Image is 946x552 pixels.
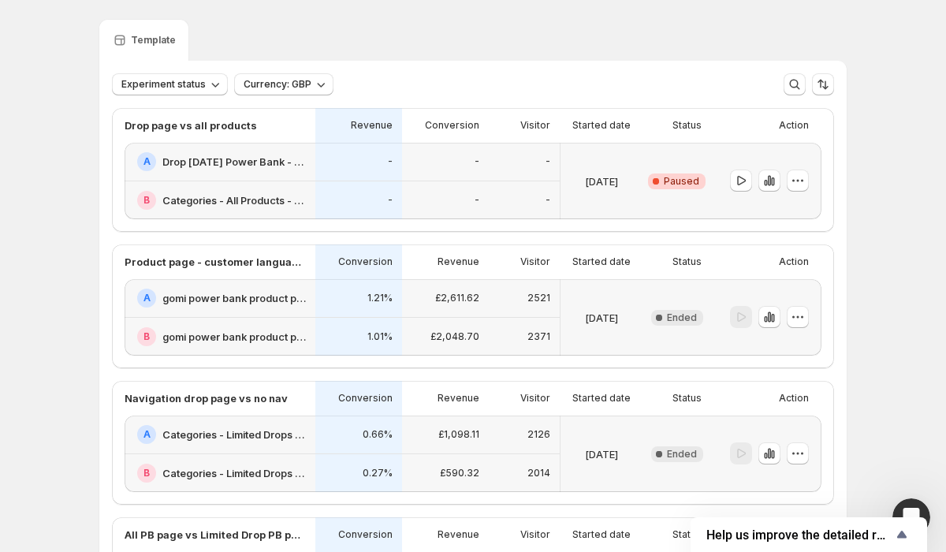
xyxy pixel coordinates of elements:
p: Revenue [438,392,479,405]
p: £1,098.11 [438,428,479,441]
span: Help us improve the detailed report for A/B campaigns [706,528,892,543]
h2: Categories - All Products - [DATE] [162,192,306,208]
p: - [546,155,550,168]
div: Close [277,6,305,35]
span: Paused [664,175,699,188]
span: Currency: GBP [244,78,311,91]
p: £2,048.70 [430,330,479,343]
p: Product page - customer language test [125,254,306,270]
p: 2126 [527,428,550,441]
p: Conversion [338,255,393,268]
p: Conversion [338,528,393,541]
h2: gomi power bank product page [162,290,306,306]
p: Status [672,392,702,405]
p: Visitor [520,528,550,541]
button: Emoji picker [50,431,62,444]
p: Action [779,119,809,132]
p: [DATE] [585,310,618,326]
button: Currency: GBP [234,73,333,95]
p: Started date [572,528,631,541]
span: Ended [667,448,697,461]
div: Hey [PERSON_NAME], I reviewed your preview messages. Thanks for the clear guidance. For some reas... [57,162,303,382]
h2: Categories - Limited Drops - [DATE] [162,465,306,481]
p: [DATE] [585,173,618,189]
p: [DATE] [585,446,618,462]
p: 1.01% [367,330,393,343]
p: Started date [572,392,631,405]
p: - [546,194,550,207]
h2: B [143,467,150,479]
p: - [475,194,479,207]
p: Conversion [425,119,479,132]
p: £2,611.62 [435,292,479,304]
button: Experiment status [112,73,228,95]
p: All PB page vs Limited Drop PB page [125,527,306,543]
h2: Categories - Limited Drops - LIVE- MAY NO NAV [162,427,306,442]
h2: gomi power bank product page - [DATE] test [162,329,306,345]
p: Started date [572,255,631,268]
p: 1.21% [367,292,393,304]
button: Upload attachment [24,431,37,444]
p: Visitor [520,119,550,132]
p: Revenue [438,528,479,541]
div: Pawan says… [13,162,303,394]
button: Sort the results [812,73,834,95]
p: Navigation drop page vs no nav [125,390,288,406]
iframe: Intercom live chat [892,498,930,536]
p: 2371 [527,330,550,343]
div: Operator says… [13,394,303,549]
h2: A [143,292,151,304]
p: - [388,155,393,168]
p: 2521 [527,292,550,304]
p: - [475,155,479,168]
p: 0.27% [363,467,393,479]
p: 0.66% [363,428,393,441]
p: 2014 [527,467,550,479]
h2: A [143,428,151,441]
img: Profile image for Operator [45,9,70,34]
h1: Operator [76,8,132,20]
h2: B [143,194,150,207]
p: Conversion [338,392,393,405]
textarea: Message… [13,398,302,425]
p: Template [131,34,176,47]
div: Handy tips: Sharing your issue screenshots and page links helps us troubleshoot your issue faster [48,88,286,132]
p: Status [672,255,702,268]
div: Hey [PERSON_NAME], I reviewed your preview messages. Thanks for the clear guidance. For some reas... [69,311,290,372]
p: Revenue [351,119,393,132]
h2: B [143,330,150,343]
p: Drop page vs all products [125,117,257,133]
p: Visitor [520,255,550,268]
button: go back [10,6,40,36]
span: Ended [667,311,697,324]
p: £590.32 [440,467,479,479]
span: Experiment status [121,78,206,91]
p: The team can also help [76,20,196,35]
p: Status [672,528,702,541]
button: Start recording [100,431,113,444]
h2: Drop [DATE] Power Bank - Products [162,154,306,170]
p: Action [779,255,809,268]
button: Show survey - Help us improve the detailed report for A/B campaigns [706,525,911,544]
button: Home [247,6,277,36]
button: Gif picker [75,431,88,444]
p: Visitor [520,392,550,405]
button: Send a message… [270,425,296,450]
p: - [388,194,393,207]
div: You’ll get replies here and in your email:✉️ [13,394,259,514]
h2: A [143,155,151,168]
p: Status [672,119,702,132]
p: Started date [572,119,631,132]
p: Revenue [438,255,479,268]
p: Action [779,392,809,405]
